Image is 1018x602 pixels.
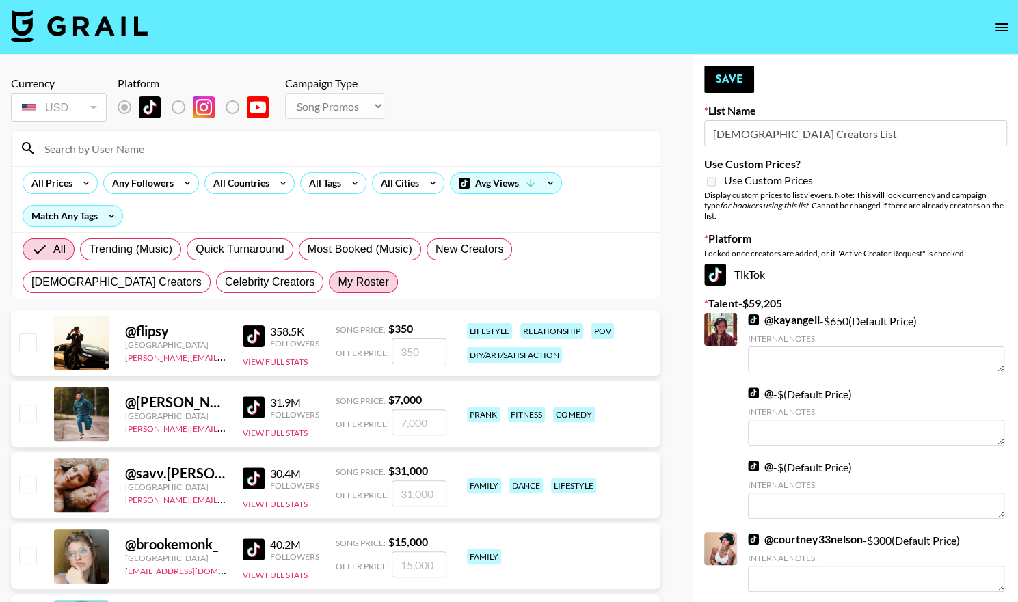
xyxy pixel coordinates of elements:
div: Avg Views [451,173,561,193]
a: @kayangeli [748,313,820,327]
div: - $ (Default Price) [748,459,1004,519]
div: Platform [118,77,280,90]
div: Display custom prices to list viewers. Note: This will lock currency and campaign type . Cannot b... [704,190,1007,221]
div: - $ 300 (Default Price) [748,532,1004,592]
div: All Tags [301,173,344,193]
div: diy/art/satisfaction [467,347,562,363]
strong: $ 350 [388,322,413,335]
input: 7,000 [392,409,446,435]
div: Remove selected talent to change your currency [11,90,107,124]
div: family [467,549,501,564]
div: comedy [553,407,595,422]
img: TikTok [243,467,265,489]
a: [EMAIL_ADDRESS][DOMAIN_NAME] [125,563,263,576]
button: View Full Stats [243,499,308,509]
div: - $ 650 (Default Price) [748,313,1004,372]
img: TikTok [243,396,265,418]
input: 350 [392,338,446,364]
div: lifestyle [551,478,596,493]
div: [GEOGRAPHIC_DATA] [125,482,226,492]
div: All Cities [373,173,422,193]
span: Use Custom Prices [724,174,813,187]
div: lifestyle [467,323,512,339]
em: for bookers using this list [720,200,808,210]
div: [GEOGRAPHIC_DATA] [125,553,226,563]
img: YouTube [247,96,269,118]
strong: $ 7,000 [388,393,422,406]
img: TikTok [704,264,726,286]
span: New Creators [436,241,504,258]
label: Platform [704,232,1007,245]
div: 40.2M [270,538,319,551]
button: View Full Stats [243,428,308,438]
button: View Full Stats [243,357,308,367]
button: Save [704,66,754,93]
div: TikTok [704,264,1007,286]
div: Remove selected talent to change platforms [118,93,280,122]
span: Song Price: [336,538,386,548]
strong: $ 15,000 [388,535,428,548]
div: Followers [270,480,319,491]
span: Most Booked (Music) [308,241,412,258]
span: All [53,241,66,258]
div: [GEOGRAPHIC_DATA] [125,340,226,350]
div: family [467,478,501,493]
img: TikTok [243,325,265,347]
span: Quick Turnaround [196,241,284,258]
span: Offer Price: [336,561,389,571]
div: prank [467,407,500,422]
span: Offer Price: [336,490,389,500]
label: Talent - $ 59,205 [704,297,1007,310]
img: TikTok [243,538,265,560]
button: open drawer [988,14,1015,41]
label: Use Custom Prices? [704,157,1007,171]
div: @ [PERSON_NAME].[PERSON_NAME] [125,394,226,411]
span: Celebrity Creators [225,274,315,290]
div: - $ (Default Price) [748,386,1004,446]
div: USD [14,96,104,120]
div: 30.4M [270,467,319,480]
a: @ [748,386,773,400]
div: All Prices [23,173,75,193]
div: Campaign Type [285,77,384,90]
span: My Roster [338,274,388,290]
span: [DEMOGRAPHIC_DATA] Creators [31,274,202,290]
div: @ flipsy [125,323,226,340]
div: All Countries [205,173,272,193]
input: 31,000 [392,480,446,506]
span: Song Price: [336,467,386,477]
img: TikTok [748,387,759,398]
span: Offer Price: [336,419,389,429]
div: Match Any Tags [23,206,122,226]
div: Currency [11,77,107,90]
a: @courtney33nelson [748,532,863,546]
input: 15,000 [392,551,446,577]
div: Any Followers [104,173,176,193]
button: View Full Stats [243,570,308,580]
input: Search by User Name [36,137,652,159]
div: Followers [270,409,319,420]
img: TikTok [748,314,759,325]
div: dance [509,478,543,493]
div: 358.5K [270,325,319,338]
div: Internal Notes: [748,333,1004,344]
a: [PERSON_NAME][EMAIL_ADDRESS][DOMAIN_NAME] [125,350,327,363]
div: Locked once creators are added, or if "Active Creator Request" is checked. [704,248,1007,258]
label: List Name [704,104,1007,118]
strong: $ 31,000 [388,464,428,477]
div: @ brookemonk_ [125,536,226,553]
div: relationship [520,323,583,339]
div: Internal Notes: [748,480,1004,490]
div: pov [591,323,614,339]
img: Instagram [193,96,215,118]
div: @ savv.[PERSON_NAME] [125,465,226,482]
span: Song Price: [336,325,386,335]
span: Trending (Music) [89,241,172,258]
span: Offer Price: [336,348,389,358]
div: Internal Notes: [748,407,1004,417]
div: Followers [270,338,319,348]
img: TikTok [139,96,161,118]
img: TikTok [748,534,759,545]
div: fitness [508,407,545,422]
img: Grail Talent [11,10,148,42]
